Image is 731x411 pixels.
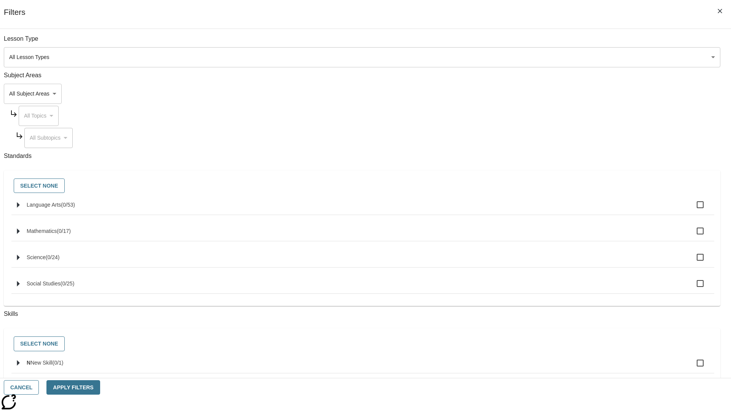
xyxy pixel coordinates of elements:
[53,360,64,366] span: 0 skills selected/1 skills in group
[30,360,53,366] span: New Skill
[4,310,720,319] p: Skills
[4,35,720,43] p: Lesson Type
[4,8,26,29] h1: Filters
[46,254,60,260] span: 0 standards selected/24 standards in group
[4,47,720,67] div: Select a lesson type
[61,280,75,287] span: 0 standards selected/25 standards in group
[14,336,65,351] button: Select None
[14,178,65,193] button: Select None
[4,71,720,80] p: Subject Areas
[4,380,39,395] button: Cancel
[24,128,73,148] div: Select a Subject Area
[10,335,714,353] div: Select skills
[27,202,61,208] span: Language Arts
[61,202,75,208] span: 0 standards selected/53 standards in group
[46,380,100,395] button: Apply Filters
[4,152,720,161] p: Standards
[27,280,61,287] span: Social Studies
[27,254,46,260] span: Science
[712,3,728,19] button: Close Filters side menu
[11,195,714,300] ul: Select standards
[10,177,714,195] div: Select standards
[27,360,30,366] span: N
[27,228,57,234] span: Mathematics
[57,228,71,234] span: 0 standards selected/17 standards in group
[19,106,59,126] div: Select a Subject Area
[4,84,62,104] div: Select a Subject Area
